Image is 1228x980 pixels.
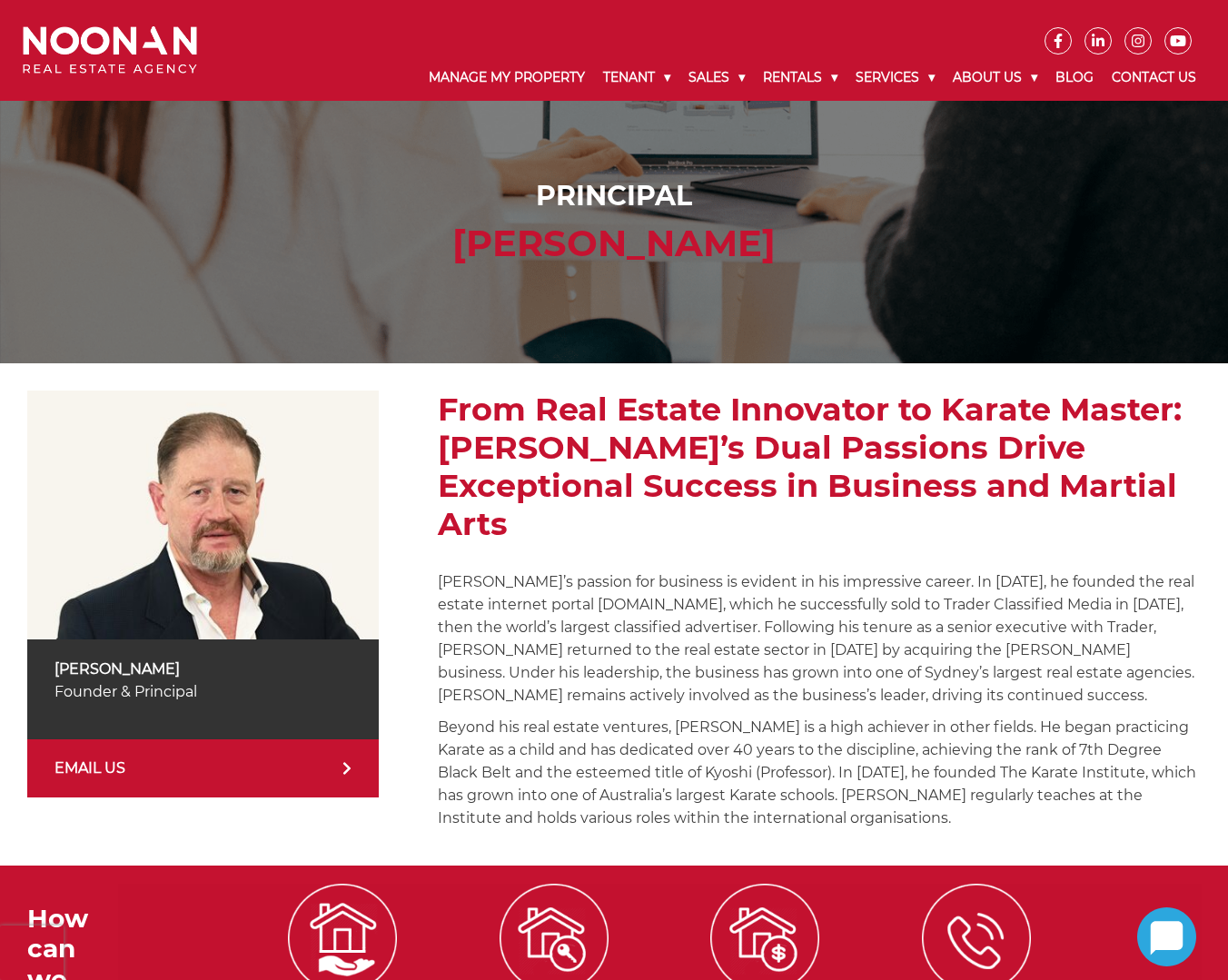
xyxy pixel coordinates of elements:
[438,716,1201,829] p: Beyond his real estate ventures, [PERSON_NAME] is a high achiever in other fields. He began pract...
[27,391,380,639] img: Michael Noonan
[420,54,594,101] a: Manage My Property
[1046,54,1103,101] a: Blog
[1103,54,1205,101] a: Contact Us
[754,54,847,101] a: Rentals
[679,54,754,101] a: Sales
[27,180,1202,213] h1: Principal
[944,54,1046,101] a: About Us
[594,54,679,101] a: Tenant
[54,680,352,703] p: Founder & Principal
[27,739,380,797] a: EMAIL US
[438,570,1201,707] p: [PERSON_NAME]’s passion for business is evident in his impressive career. In [DATE], he founded t...
[27,222,1202,265] h2: [PERSON_NAME]
[438,391,1201,543] h2: From Real Estate Innovator to Karate Master: [PERSON_NAME]’s Dual Passions Drive Exceptional Succ...
[23,26,197,74] img: Noonan Real Estate Agency
[847,54,944,101] a: Services
[54,658,352,680] p: [PERSON_NAME]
